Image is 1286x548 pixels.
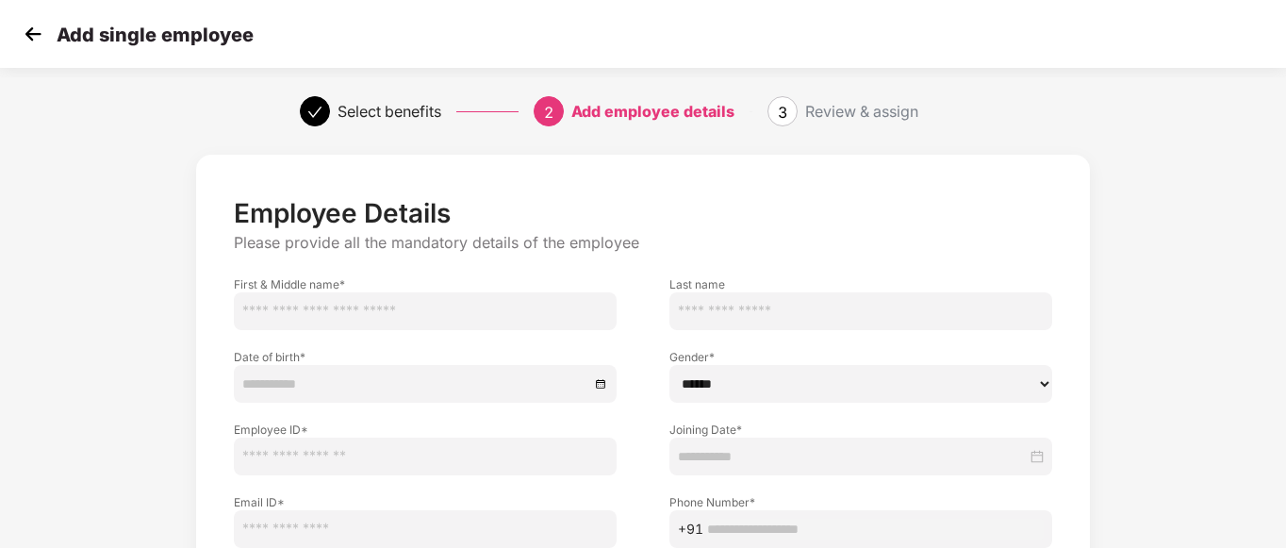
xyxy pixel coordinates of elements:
label: Gender [669,349,1052,365]
label: Last name [669,276,1052,292]
label: Joining Date [669,422,1052,438]
div: Select benefits [338,96,441,126]
p: Employee Details [234,197,1051,229]
label: Date of birth [234,349,617,365]
label: Phone Number [669,494,1052,510]
div: Review & assign [805,96,918,126]
span: 3 [778,103,787,122]
p: Add single employee [57,24,254,46]
label: First & Middle name [234,276,617,292]
span: +91 [678,519,703,540]
p: Please provide all the mandatory details of the employee [234,233,1051,253]
label: Employee ID [234,422,617,438]
img: svg+xml;base64,PHN2ZyB4bWxucz0iaHR0cDovL3d3dy53My5vcmcvMjAwMC9zdmciIHdpZHRoPSIzMCIgaGVpZ2h0PSIzMC... [19,20,47,48]
div: Add employee details [571,96,734,126]
span: 2 [544,103,553,122]
span: check [307,105,322,120]
label: Email ID [234,494,617,510]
